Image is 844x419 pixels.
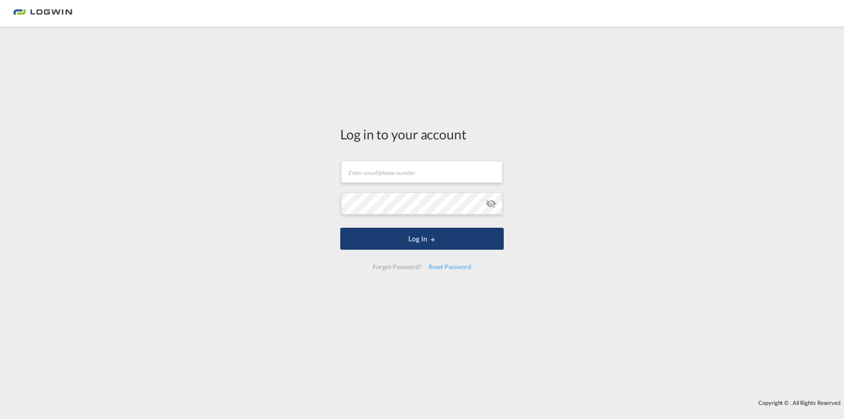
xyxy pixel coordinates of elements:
md-icon: icon-eye-off [486,198,496,209]
img: bc73a0e0d8c111efacd525e4c8ad7d32.png [13,4,73,23]
div: Reset Password [425,259,475,275]
div: Log in to your account [340,125,504,143]
div: Forgot Password? [369,259,425,275]
input: Enter email/phone number [341,161,502,183]
button: LOGIN [340,228,504,250]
